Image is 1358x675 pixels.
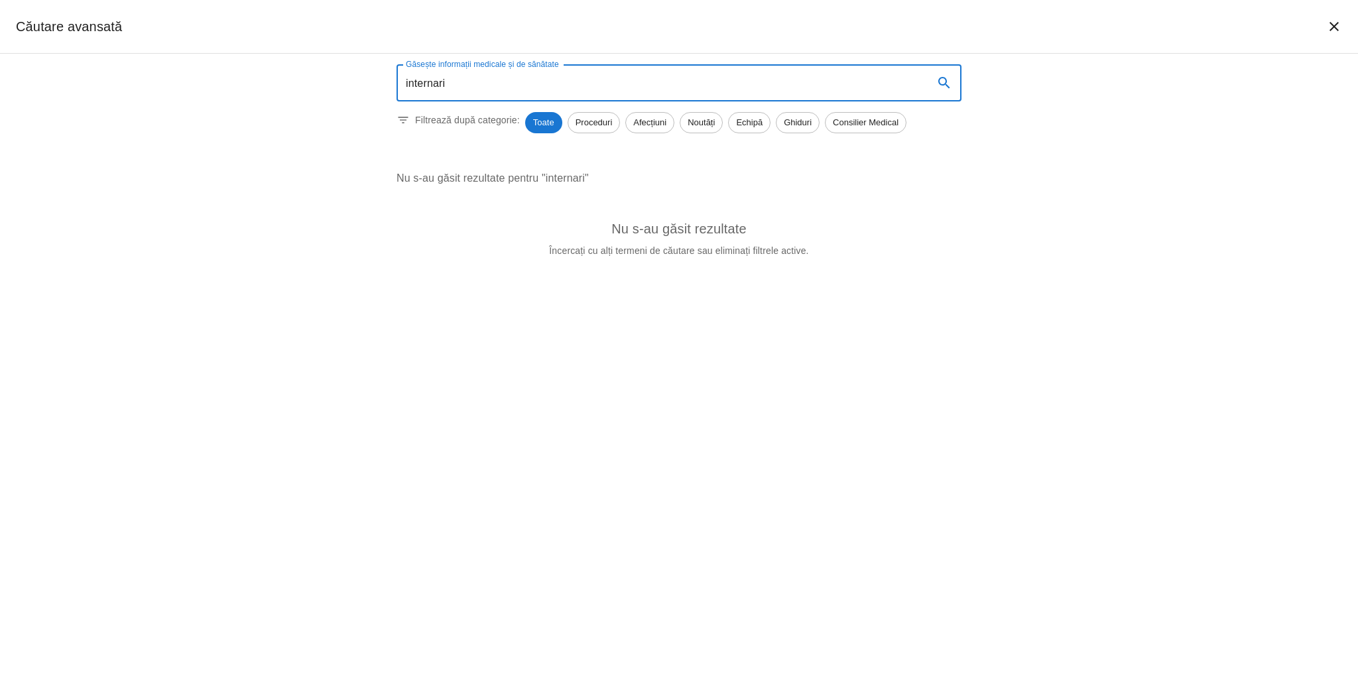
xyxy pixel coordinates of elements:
[626,116,674,129] span: Afecțiuni
[406,58,559,70] label: Găsește informații medicale și de sănătate
[16,16,122,37] h2: Căutare avansată
[826,116,906,129] span: Consilier Medical
[415,113,520,127] p: Filtrează după categorie:
[418,218,940,239] h6: Nu s-au găsit rezultate
[728,112,771,133] div: Echipă
[680,112,723,133] div: Noutăți
[776,116,819,129] span: Ghiduri
[397,170,961,186] p: Nu s-au găsit rezultate pentru "internari"
[729,116,770,129] span: Echipă
[625,112,674,133] div: Afecțiuni
[418,244,940,257] p: Încercați cu alți termeni de căutare sau eliminați filtrele active.
[568,116,620,129] span: Proceduri
[525,116,562,129] span: Toate
[568,112,621,133] div: Proceduri
[397,64,923,101] input: Introduceți un termen pentru căutare...
[928,67,960,99] button: search
[825,112,906,133] div: Consilier Medical
[776,112,820,133] div: Ghiduri
[1318,11,1350,42] button: închide căutarea
[525,112,562,133] div: Toate
[680,116,722,129] span: Noutăți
